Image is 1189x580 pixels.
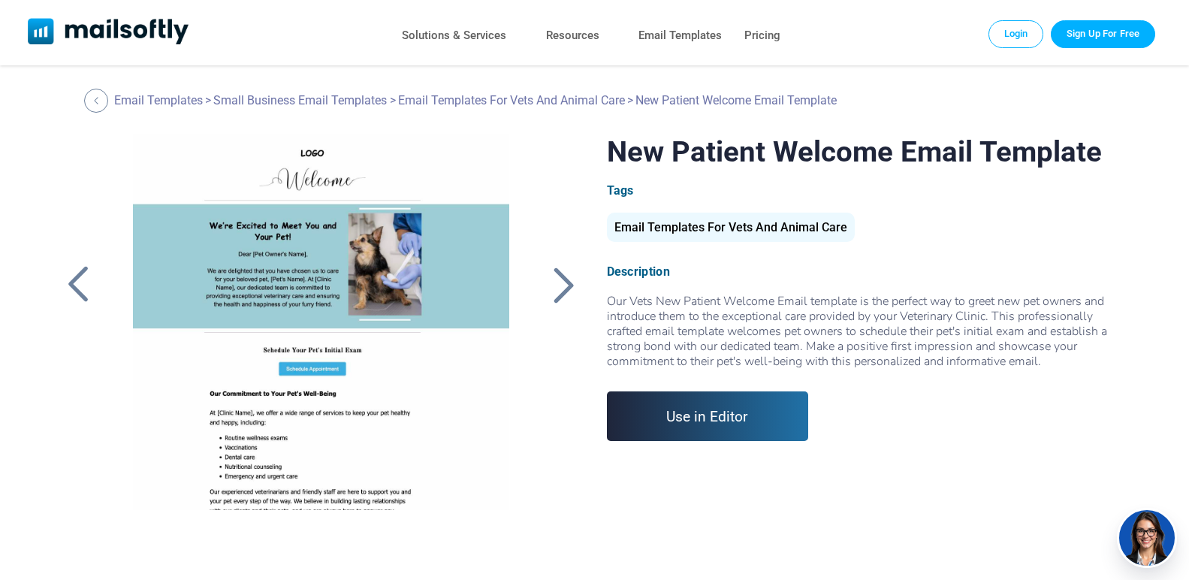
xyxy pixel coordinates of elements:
[607,294,1130,369] div: Our Vets New Patient Welcome Email template is the perfect way to greet new pet owners and introd...
[545,265,582,304] a: Back
[638,25,722,47] a: Email Templates
[607,226,855,233] a: Email Templates For Vets And Animal Care
[59,265,97,304] a: Back
[607,134,1130,168] h1: New Patient Welcome Email Template
[988,20,1044,47] a: Login
[607,213,855,242] div: Email Templates For Vets And Animal Care
[114,93,203,107] a: Email Templates
[607,264,1130,279] div: Description
[607,183,1130,198] div: Tags
[402,25,506,47] a: Solutions & Services
[84,89,112,113] a: Back
[744,25,780,47] a: Pricing
[607,391,809,441] a: Use in Editor
[1051,20,1155,47] a: Trial
[28,18,189,47] a: Mailsoftly
[112,134,530,510] a: New Patient Welcome Email Template
[213,93,387,107] a: Small Business Email Templates
[398,93,625,107] a: Email Templates For Vets And Animal Care
[546,25,599,47] a: Resources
